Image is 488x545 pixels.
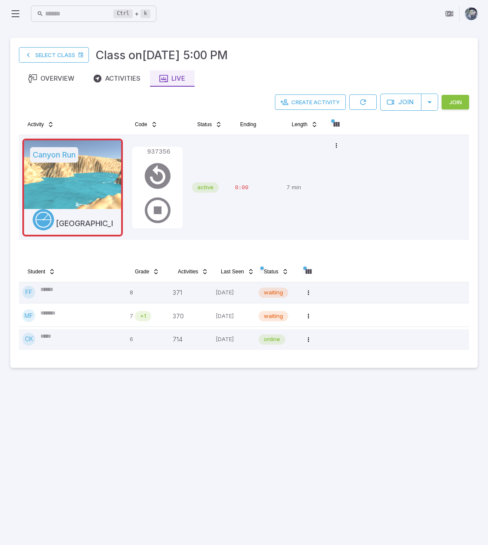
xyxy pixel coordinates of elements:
[22,333,35,345] div: CK
[264,268,278,275] span: Status
[173,333,209,346] div: 714
[192,183,219,192] span: active
[22,286,35,299] div: FF
[235,184,278,192] p: Time Remaining
[287,139,323,236] p: 7 min
[159,74,185,83] div: Live
[135,121,147,128] span: Code
[173,286,209,300] div: 371
[33,209,54,230] a: Circles
[240,121,256,128] span: Ending
[141,193,174,227] button: End Activity
[302,265,315,279] button: Column visibility
[135,311,151,321] div: Math is above age level
[216,286,252,300] p: Oct 2 5:36:06 PM
[275,94,346,110] button: Create Activity
[144,148,170,157] p: 937356
[56,209,113,230] h5: [GEOGRAPHIC_DATA]
[96,46,228,64] h3: Class on [DATE] 5:00 PM
[130,118,163,131] button: Code
[259,335,285,344] span: online
[197,121,212,128] span: Status
[380,94,421,111] button: Join
[329,118,343,131] button: Column visibility
[135,268,149,275] span: Grade
[27,121,44,128] span: Activity
[130,286,166,300] p: 8
[216,309,252,323] p: Oct 2 5:35:58 PM
[22,265,61,279] button: Student
[216,265,259,279] button: Last Seen
[259,265,294,279] button: Status
[292,121,308,128] span: Length
[22,309,35,322] div: MF
[216,333,252,346] p: Oct 2 5:35:58 PM
[141,159,174,193] button: Resend Code
[287,118,323,131] button: Length
[93,74,140,83] div: Activities
[132,147,183,228] div: Join Code - Students can join by entering this code
[235,118,261,131] button: Ending
[28,74,74,83] div: Overview
[259,312,288,321] span: waiting
[19,47,89,63] a: Select Class
[22,118,59,131] button: Activity
[173,309,209,323] div: 370
[130,312,133,321] p: 7
[259,288,288,297] span: waiting
[192,118,227,131] button: Status
[30,147,78,163] h5: Canyon Run
[135,312,151,321] span: +1
[178,268,198,275] span: Activities
[442,95,469,109] button: Join
[465,7,478,20] img: andrew.jpg
[130,265,165,279] button: Grade
[140,9,150,18] kbd: k
[130,333,166,346] p: 6
[113,9,133,18] kbd: Ctrl
[113,9,150,19] div: +
[221,268,244,275] span: Last Seen
[27,268,45,275] span: Student
[441,6,457,22] button: Join in Zoom Client
[173,265,213,279] button: Activities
